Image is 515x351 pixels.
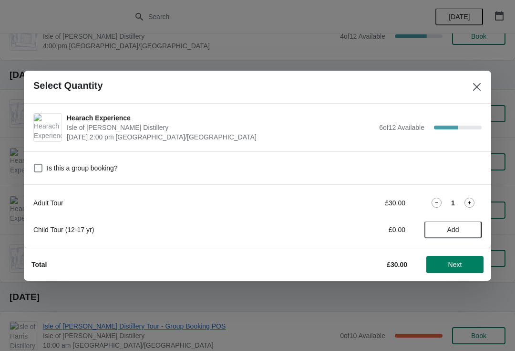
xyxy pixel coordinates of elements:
button: Next [426,256,484,273]
span: Hearach Experience [67,113,374,123]
strong: £30.00 [387,261,407,268]
div: £30.00 [317,198,405,208]
div: £0.00 [317,225,405,234]
button: Add [424,221,482,238]
img: Hearach Experience | Isle of Harris Distillery | August 14 | 2:00 pm Europe/London [34,114,62,141]
span: Add [447,226,459,234]
h2: Select Quantity [33,80,103,91]
span: Next [448,261,462,268]
div: Adult Tour [33,198,298,208]
strong: 1 [451,198,455,208]
span: 6 of 12 Available [379,124,424,131]
button: Close [468,78,485,96]
span: Isle of [PERSON_NAME] Distillery [67,123,374,132]
div: Child Tour (12-17 yr) [33,225,298,234]
span: Is this a group booking? [47,163,118,173]
strong: Total [31,261,47,268]
span: [DATE] 2:00 pm [GEOGRAPHIC_DATA]/[GEOGRAPHIC_DATA] [67,132,374,142]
